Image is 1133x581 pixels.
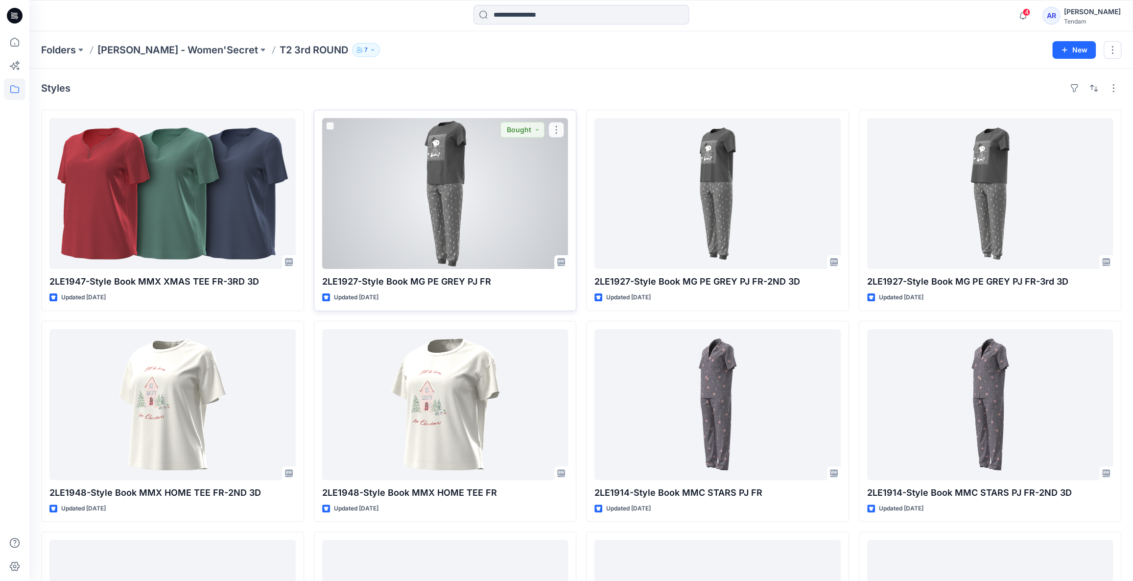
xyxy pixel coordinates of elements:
[61,292,106,303] p: Updated [DATE]
[41,82,71,94] h4: Styles
[364,45,368,55] p: 7
[334,504,378,514] p: Updated [DATE]
[41,43,76,57] a: Folders
[280,43,348,57] p: T2 3rd ROUND
[1042,7,1060,24] div: AR
[1022,8,1030,16] span: 4
[879,292,923,303] p: Updated [DATE]
[594,275,841,289] p: 2LE1927-Style Book MG PE GREY PJ FR-2ND 3D
[867,486,1113,500] p: 2LE1914-Style Book MMC STARS PJ FR-2ND 3D
[1064,18,1121,25] div: Tendam
[97,43,258,57] a: [PERSON_NAME] - Women'Secret
[867,329,1113,480] a: 2LE1914-Style Book MMC STARS PJ FR-2ND 3D
[61,504,106,514] p: Updated [DATE]
[606,504,651,514] p: Updated [DATE]
[322,275,568,289] p: 2LE1927-Style Book MG PE GREY PJ FR
[49,486,296,500] p: 2LE1948-Style Book MMX HOME TEE FR-2ND 3D
[322,118,568,269] a: 2LE1927-Style Book MG PE GREY PJ FR
[594,329,841,480] a: 2LE1914-Style Book MMC STARS PJ FR
[49,118,296,269] a: 2LE1947-Style Book MMX XMAS TEE FR-3RD 3D
[334,292,378,303] p: Updated [DATE]
[1064,6,1121,18] div: [PERSON_NAME]
[1052,41,1096,59] button: New
[594,118,841,269] a: 2LE1927-Style Book MG PE GREY PJ FR-2ND 3D
[867,118,1113,269] a: 2LE1927-Style Book MG PE GREY PJ FR-3rd 3D
[322,329,568,480] a: 2LE1948-Style Book MMX HOME TEE FR
[49,275,296,289] p: 2LE1947-Style Book MMX XMAS TEE FR-3RD 3D
[322,486,568,500] p: 2LE1948-Style Book MMX HOME TEE FR
[49,329,296,480] a: 2LE1948-Style Book MMX HOME TEE FR-2ND 3D
[352,43,380,57] button: 7
[879,504,923,514] p: Updated [DATE]
[867,275,1113,289] p: 2LE1927-Style Book MG PE GREY PJ FR-3rd 3D
[594,486,841,500] p: 2LE1914-Style Book MMC STARS PJ FR
[606,292,651,303] p: Updated [DATE]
